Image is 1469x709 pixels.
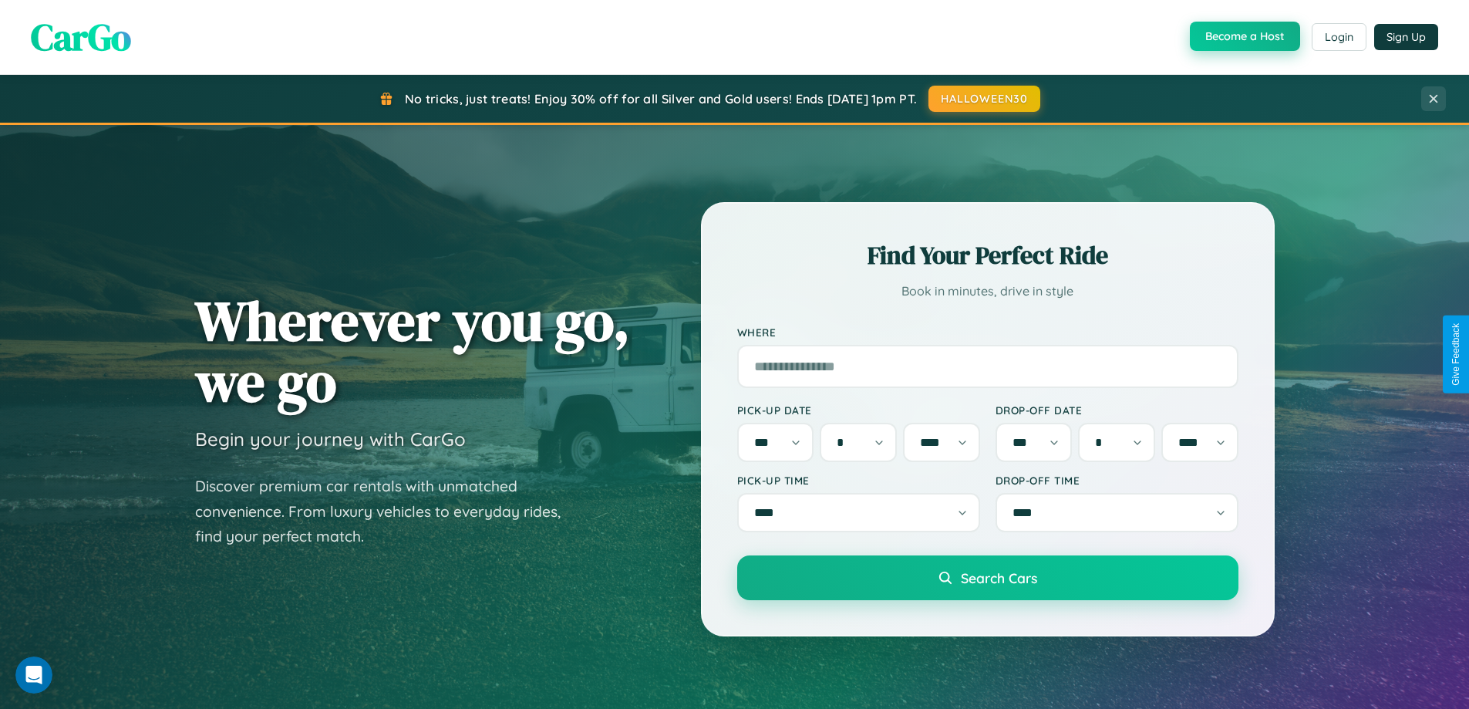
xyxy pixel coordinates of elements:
button: HALLOWEEN30 [928,86,1040,112]
span: Search Cars [961,569,1037,586]
label: Drop-off Time [996,474,1238,487]
h1: Wherever you go, we go [195,290,630,412]
button: Login [1312,23,1366,51]
h2: Find Your Perfect Ride [737,238,1238,272]
button: Search Cars [737,555,1238,600]
iframe: Intercom live chat [15,657,52,694]
label: Drop-off Date [996,403,1238,417]
span: CarGo [31,12,131,62]
div: Give Feedback [1450,323,1461,386]
span: No tricks, just treats! Enjoy 30% off for all Silver and Gold users! Ends [DATE] 1pm PT. [405,91,917,106]
button: Sign Up [1374,24,1438,50]
label: Where [737,326,1238,339]
label: Pick-up Time [737,474,980,487]
p: Discover premium car rentals with unmatched convenience. From luxury vehicles to everyday rides, ... [195,474,581,549]
h3: Begin your journey with CarGo [195,427,466,451]
button: Become a Host [1190,22,1300,51]
p: Book in minutes, drive in style [737,280,1238,302]
label: Pick-up Date [737,403,980,417]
